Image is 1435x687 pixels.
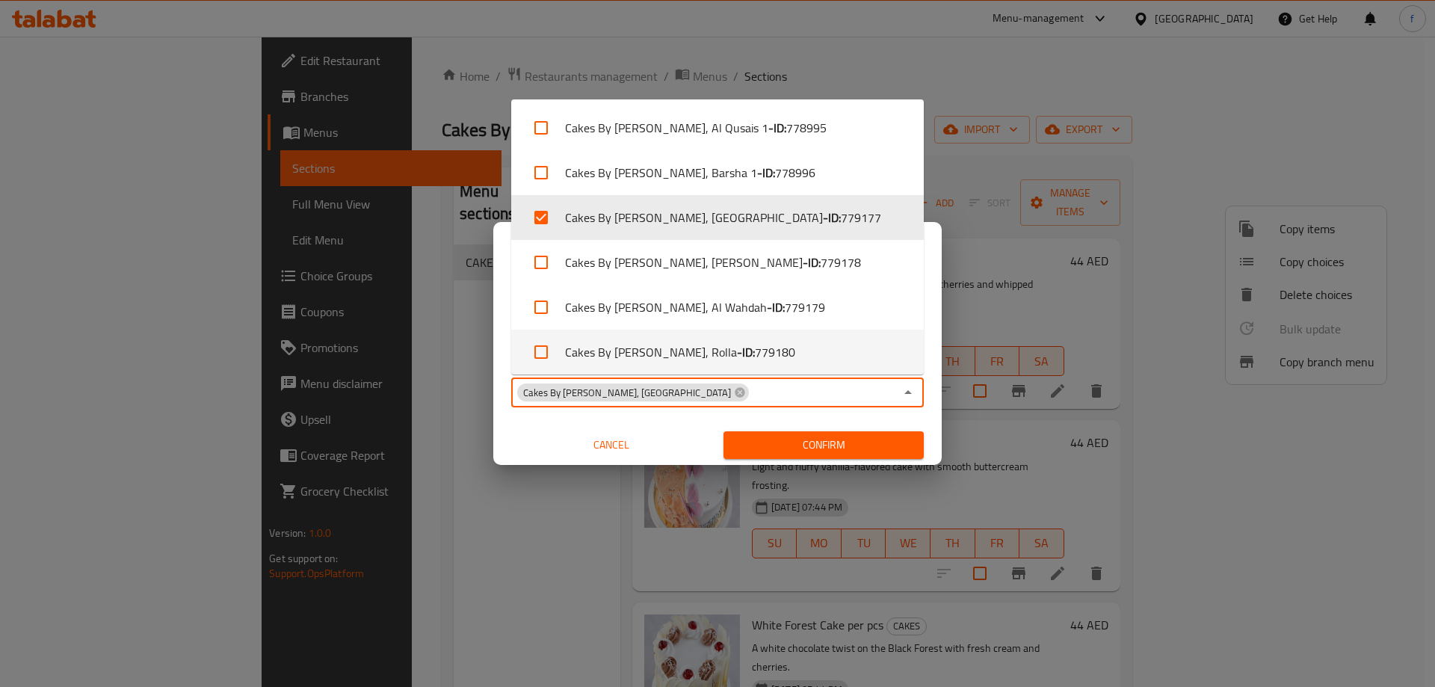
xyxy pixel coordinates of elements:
[511,105,924,150] li: Cakes By [PERSON_NAME], Al Qusais 1
[803,253,821,271] b: - ID:
[723,431,924,459] button: Confirm
[511,195,924,240] li: Cakes By [PERSON_NAME], [GEOGRAPHIC_DATA]
[511,150,924,195] li: Cakes By [PERSON_NAME], Barsha 1
[735,436,912,455] span: Confirm
[757,164,775,182] b: - ID:
[511,240,924,285] li: Cakes By [PERSON_NAME], [PERSON_NAME]
[511,431,712,459] button: Cancel
[517,386,737,400] span: Cakes By [PERSON_NAME], [GEOGRAPHIC_DATA]
[768,119,786,137] b: - ID:
[775,164,815,182] span: 778996
[517,436,706,455] span: Cancel
[785,298,825,316] span: 779179
[898,382,919,403] button: Close
[511,330,924,375] li: Cakes By [PERSON_NAME], Rolla
[737,343,755,361] b: - ID:
[517,383,749,401] div: Cakes By [PERSON_NAME], [GEOGRAPHIC_DATA]
[511,285,924,330] li: Cakes By [PERSON_NAME], Al Wahdah
[767,298,785,316] b: - ID:
[823,209,841,227] b: - ID:
[755,343,795,361] span: 779180
[821,253,861,271] span: 779178
[786,119,827,137] span: 778995
[841,209,881,227] span: 779177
